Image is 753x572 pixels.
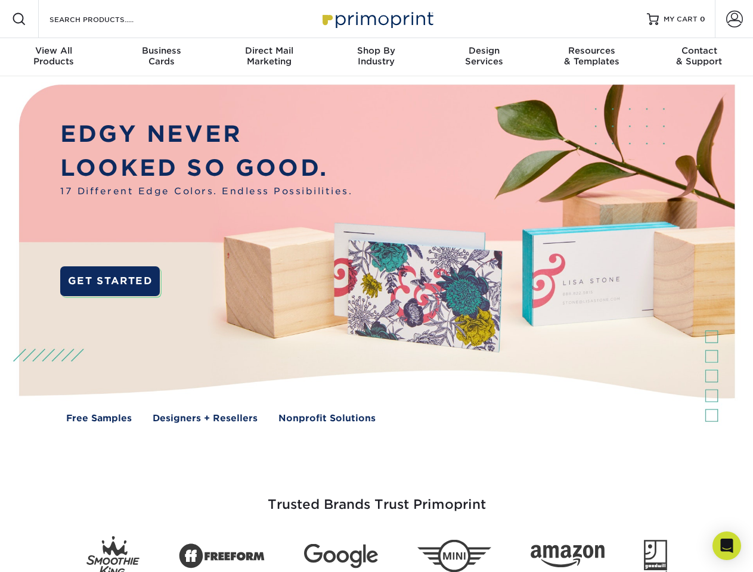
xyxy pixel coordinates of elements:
a: Nonprofit Solutions [278,412,376,425]
span: Direct Mail [215,45,323,56]
iframe: Google Customer Reviews [3,536,101,568]
span: Design [430,45,538,56]
div: Industry [323,45,430,67]
span: Resources [538,45,645,56]
div: Marketing [215,45,323,67]
a: BusinessCards [107,38,215,76]
a: Resources& Templates [538,38,645,76]
span: 0 [700,15,705,23]
div: Cards [107,45,215,67]
span: Shop By [323,45,430,56]
img: Primoprint [317,6,436,32]
span: Contact [646,45,753,56]
div: & Templates [538,45,645,67]
img: Amazon [531,545,605,568]
span: Business [107,45,215,56]
a: Designers + Resellers [153,412,258,425]
a: Free Samples [66,412,132,425]
img: Google [304,544,378,568]
a: DesignServices [430,38,538,76]
a: Direct MailMarketing [215,38,323,76]
p: EDGY NEVER [60,117,352,151]
div: & Support [646,45,753,67]
a: Contact& Support [646,38,753,76]
h3: Trusted Brands Trust Primoprint [28,468,726,527]
p: LOOKED SO GOOD. [60,151,352,185]
a: GET STARTED [60,266,160,296]
div: Open Intercom Messenger [712,531,741,560]
div: Services [430,45,538,67]
span: 17 Different Edge Colors. Endless Possibilities. [60,185,352,198]
a: Shop ByIndustry [323,38,430,76]
span: MY CART [664,14,698,24]
input: SEARCH PRODUCTS..... [48,12,165,26]
img: Goodwill [644,540,667,572]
